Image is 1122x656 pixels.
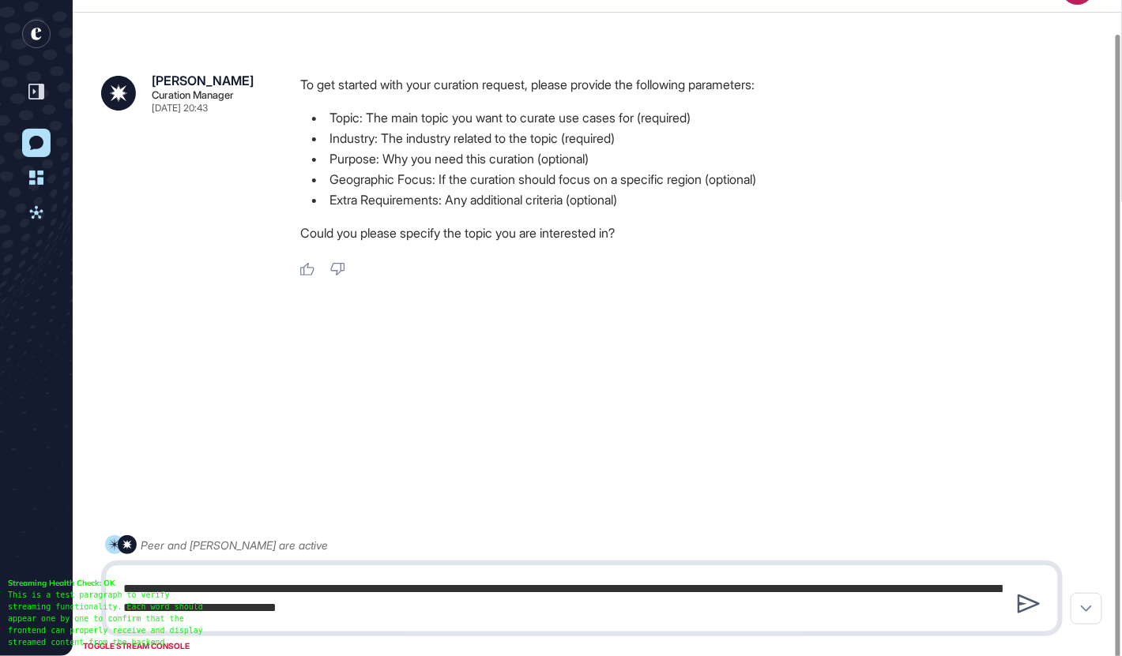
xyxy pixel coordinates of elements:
p: Could you please specify the topic you are interested in? [300,223,1106,243]
div: Curation Manager [152,90,234,100]
div: [DATE] 20:43 [152,103,208,113]
li: Extra Requirements: Any additional criteria (optional) [300,189,1106,210]
li: Purpose: Why you need this curation (optional) [300,148,1106,169]
li: Topic: The main topic you want to curate use cases for (required) [300,107,1106,128]
li: Industry: The industry related to the topic (required) [300,128,1106,148]
p: To get started with your curation request, please provide the following parameters: [300,74,1106,95]
li: Geographic Focus: If the curation should focus on a specific region (optional) [300,169,1106,189]
div: [PERSON_NAME] [152,74,254,87]
div: Peer and [PERSON_NAME] are active [141,535,328,555]
div: entrapeer-logo [22,20,51,48]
